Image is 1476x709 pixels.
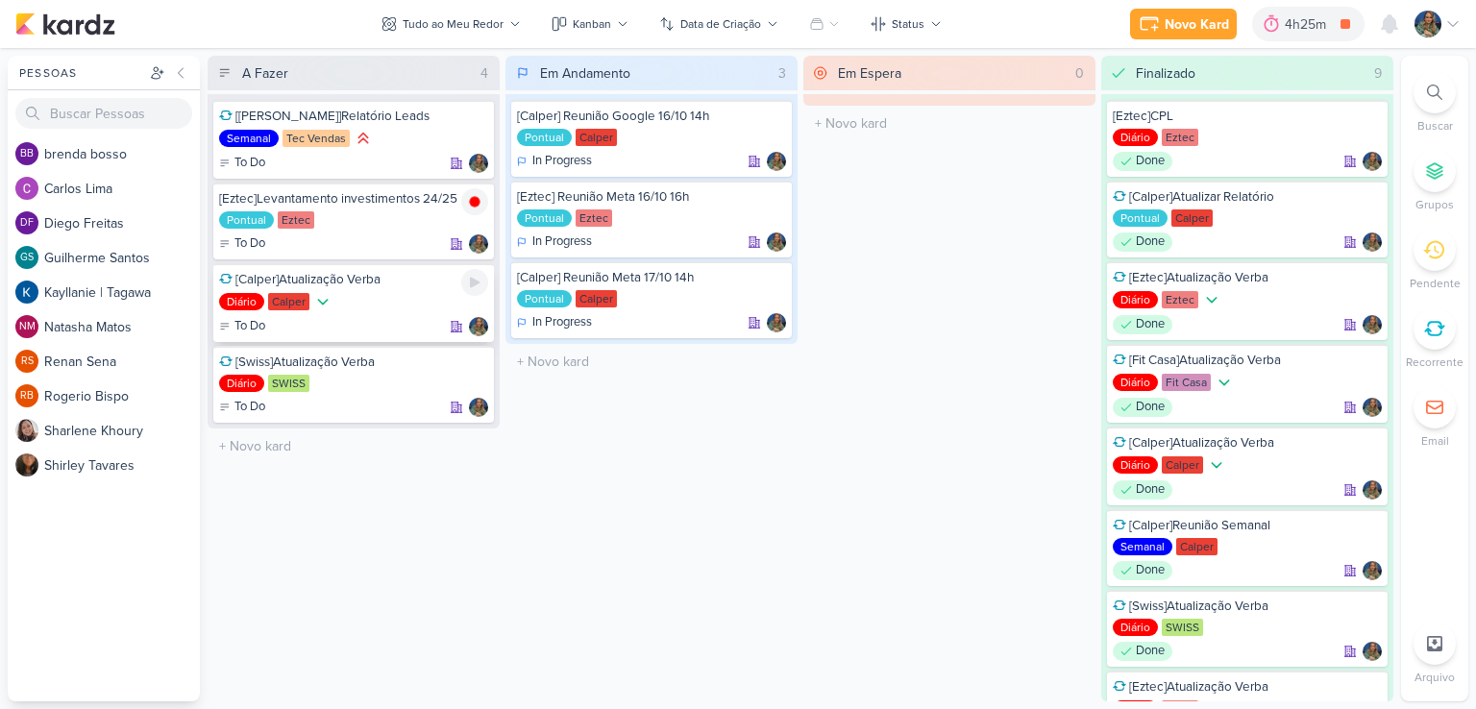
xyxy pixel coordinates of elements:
[1363,152,1382,171] img: Isabella Gutierres
[1113,538,1172,555] div: Semanal
[461,188,488,215] img: tracking
[219,293,264,310] div: Diário
[767,232,786,252] div: Responsável: Isabella Gutierres
[517,209,572,227] div: Pontual
[509,348,794,376] input: + Novo kard
[1068,63,1092,84] div: 0
[1363,315,1382,334] img: Isabella Gutierres
[771,63,794,84] div: 3
[517,290,572,307] div: Pontual
[21,356,34,367] p: RS
[15,453,38,477] img: Shirley Tavares
[19,322,36,332] p: NM
[1417,117,1453,134] p: Buscar
[517,313,592,332] div: In Progress
[1363,480,1382,500] img: Isabella Gutierres
[576,129,617,146] div: Calper
[1113,619,1158,636] div: Diário
[44,213,200,233] div: D i e g o F r e i t a s
[838,63,901,84] div: Em Espera
[1113,598,1382,615] div: [Swiss]Atualização Verba
[219,190,488,208] div: [Eztec]Levantamento investimentos 24/25
[219,317,265,336] div: To Do
[242,63,288,84] div: A Fazer
[517,108,786,125] div: [Calper] Reunião Google 16/10 14h
[15,246,38,269] div: Guilherme Santos
[469,154,488,173] img: Isabella Gutierres
[1113,561,1172,580] div: Done
[283,130,350,147] div: Tec Vendas
[1136,152,1165,171] p: Done
[44,248,200,268] div: G u i l h e r m e S a n t o s
[1136,561,1165,580] p: Done
[1113,152,1172,171] div: Done
[767,152,786,171] div: Responsável: Isabella Gutierres
[44,317,200,337] div: N a t a s h a M a t o s
[1113,315,1172,334] div: Done
[1363,480,1382,500] div: Responsável: Isabella Gutierres
[1162,456,1203,474] div: Calper
[1162,129,1198,146] div: Eztec
[576,290,617,307] div: Calper
[20,391,34,402] p: RB
[1165,14,1229,35] div: Novo Kard
[1363,642,1382,661] img: Isabella Gutierres
[767,152,786,171] img: Isabella Gutierres
[1113,352,1382,369] div: [Fit Casa]Atualização Verba
[44,455,200,476] div: S h i r l e y T a v a r e s
[15,211,38,234] div: Diego Freitas
[15,384,38,407] div: Rogerio Bispo
[44,144,200,164] div: b r e n d a b o s s o
[1401,71,1468,134] li: Ctrl + F
[1406,354,1464,371] p: Recorrente
[219,154,265,173] div: To Do
[1363,232,1382,252] div: Responsável: Isabella Gutierres
[767,232,786,252] img: Isabella Gutierres
[234,234,265,254] p: To Do
[20,149,34,159] p: bb
[1136,232,1165,252] p: Done
[1113,209,1168,227] div: Pontual
[1285,14,1332,35] div: 4h25m
[268,375,309,392] div: SWISS
[517,129,572,146] div: Pontual
[1414,669,1455,686] p: Arquivo
[44,421,200,441] div: S h a r l e n e K h o u r y
[20,218,34,229] p: DF
[20,253,34,263] p: GS
[1162,374,1211,391] div: Fit Casa
[15,98,192,129] input: Buscar Pessoas
[211,432,496,460] input: + Novo kard
[461,269,488,296] div: Ligar relógio
[1130,9,1237,39] button: Novo Kard
[1113,129,1158,146] div: Diário
[1215,373,1234,392] div: Prioridade Baixa
[1136,63,1195,84] div: Finalizado
[1113,434,1382,452] div: [Calper]Atualização Verba
[15,315,38,338] div: Natasha Matos
[219,354,488,371] div: [Swiss]Atualização Verba
[234,398,265,417] p: To Do
[517,188,786,206] div: [Eztec] Reunião Meta 16/10 16h
[15,281,38,304] img: Kayllanie | Tagawa
[1415,196,1454,213] p: Grupos
[15,177,38,200] img: Carlos Lima
[1113,269,1382,286] div: [Eztec]Atualização Verba
[469,154,488,173] div: Responsável: Isabella Gutierres
[15,64,146,82] div: Pessoas
[1202,290,1221,309] div: Prioridade Baixa
[469,234,488,254] img: Isabella Gutierres
[44,282,200,303] div: K a y l l a n i e | T a g a w a
[1363,232,1382,252] img: Isabella Gutierres
[532,313,592,332] p: In Progress
[219,130,279,147] div: Semanal
[15,419,38,442] img: Sharlene Khoury
[473,63,496,84] div: 4
[1162,619,1203,636] div: SWISS
[532,232,592,252] p: In Progress
[1136,642,1165,661] p: Done
[313,292,332,311] div: Prioridade Baixa
[469,398,488,417] div: Responsável: Isabella Gutierres
[1414,11,1441,37] img: Isabella Gutierres
[44,352,200,372] div: R e n a n S e n a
